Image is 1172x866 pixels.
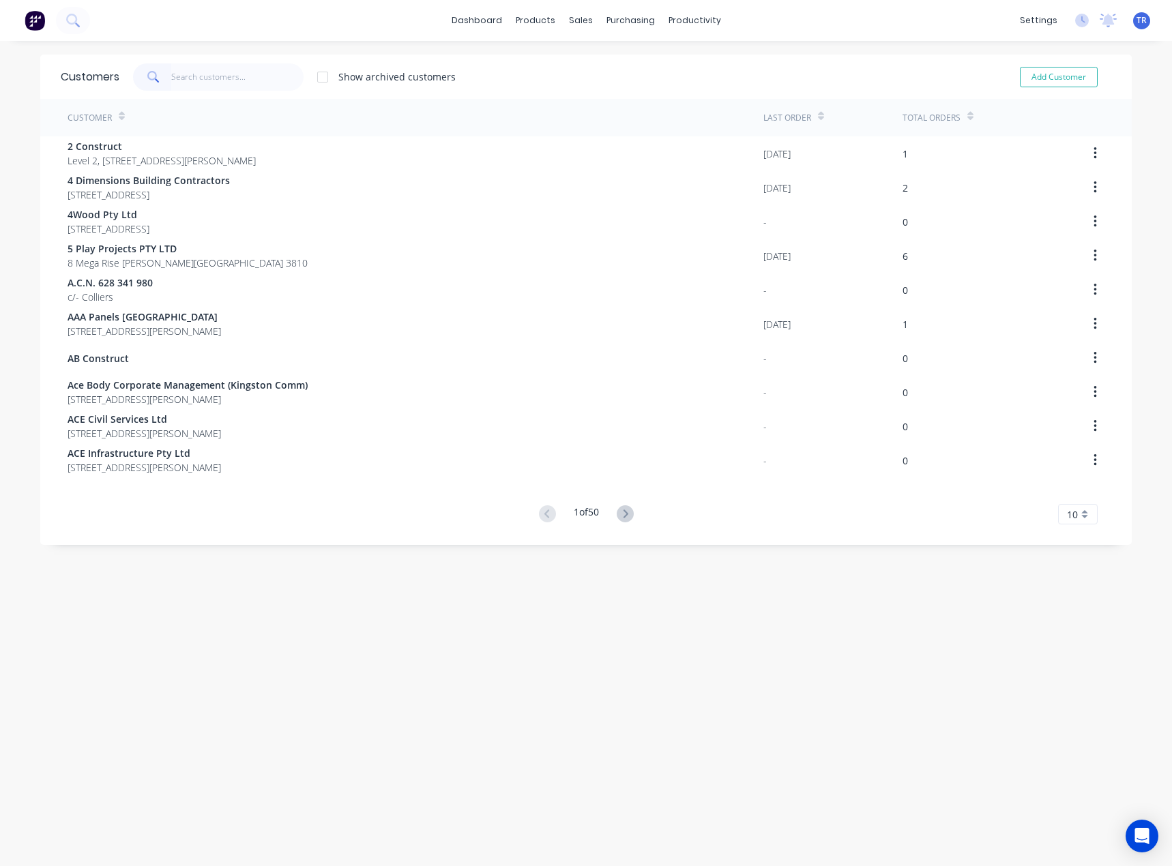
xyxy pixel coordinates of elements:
[562,10,600,31] div: sales
[25,10,45,31] img: Factory
[68,256,308,270] span: 8 Mega Rise [PERSON_NAME][GEOGRAPHIC_DATA] 3810
[763,419,767,434] div: -
[68,324,221,338] span: [STREET_ADDRESS][PERSON_NAME]
[763,215,767,229] div: -
[68,275,153,290] span: A.C.N. 628 341 980
[171,63,304,91] input: Search customers...
[763,249,791,263] div: [DATE]
[763,317,791,331] div: [DATE]
[763,283,767,297] div: -
[763,385,767,400] div: -
[68,153,256,168] span: Level 2, [STREET_ADDRESS][PERSON_NAME]
[68,290,153,304] span: c/- Colliers
[903,385,908,400] div: 0
[68,378,308,392] span: Ace Body Corporate Management (Kingston Comm)
[903,112,961,124] div: Total Orders
[763,181,791,195] div: [DATE]
[445,10,509,31] a: dashboard
[903,419,908,434] div: 0
[1013,10,1064,31] div: settings
[600,10,662,31] div: purchasing
[763,453,767,468] div: -
[68,351,129,365] span: AB Construct
[1067,507,1078,522] span: 10
[662,10,728,31] div: productivity
[68,222,149,236] span: [STREET_ADDRESS]
[68,392,308,406] span: [STREET_ADDRESS][PERSON_NAME]
[68,112,112,124] div: Customer
[903,317,908,331] div: 1
[68,412,221,426] span: ACE Civil Services Ltd
[68,188,230,202] span: [STREET_ADDRESS]
[68,460,221,475] span: [STREET_ADDRESS][PERSON_NAME]
[68,310,221,324] span: AAA Panels [GEOGRAPHIC_DATA]
[68,207,149,222] span: 4Wood Pty Ltd
[763,147,791,161] div: [DATE]
[903,147,908,161] div: 1
[903,453,908,468] div: 0
[903,283,908,297] div: 0
[68,139,256,153] span: 2 Construct
[903,249,908,263] div: 6
[68,426,221,441] span: [STREET_ADDRESS][PERSON_NAME]
[574,505,599,524] div: 1 of 50
[68,173,230,188] span: 4 Dimensions Building Contractors
[1020,67,1098,87] button: Add Customer
[68,241,308,256] span: 5 Play Projects PTY LTD
[1126,820,1158,852] div: Open Intercom Messenger
[763,351,767,365] div: -
[903,215,908,229] div: 0
[68,446,221,460] span: ACE Infrastructure Pty Ltd
[763,112,811,124] div: Last Order
[509,10,562,31] div: products
[903,181,908,195] div: 2
[61,69,119,85] div: Customers
[1137,14,1147,27] span: TR
[903,351,908,365] div: 0
[338,70,456,84] div: Show archived customers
